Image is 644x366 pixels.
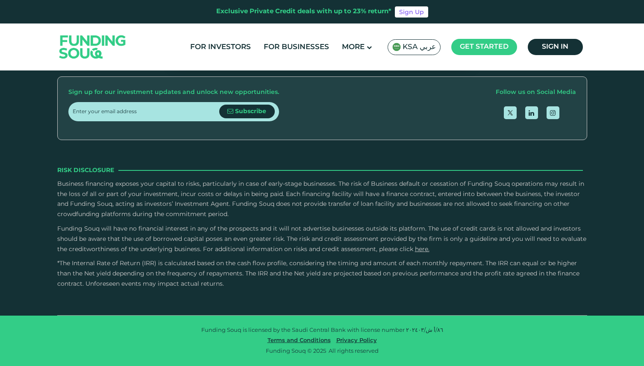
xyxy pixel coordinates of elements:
[313,348,326,354] span: 2025
[57,179,587,220] p: Business financing exposes your capital to risks, particularly in case of early-stage businesses....
[265,338,333,343] a: Terms and Conditions
[460,44,509,50] span: Get started
[51,25,135,68] img: Logo
[216,7,391,17] div: Exclusive Private Credit deals with up to 23% return*
[262,40,331,54] a: For Businesses
[64,326,581,335] p: Funding Souq is licensed by the Saudi Central Bank with license number ٨٦/أ ش/٢٠٢٤٠٣
[73,102,219,121] input: Enter your email address
[57,166,114,175] span: Risk Disclosure
[403,42,436,52] span: KSA عربي
[528,39,583,55] a: Sign in
[329,348,379,354] span: All rights reserved
[57,226,586,252] span: Funding Souq will have no financial interest in any of the prospects and it will not advertise bu...
[504,106,517,119] a: open Twitter
[496,88,576,98] div: Follow us on Social Media
[68,88,279,98] div: Sign up for our investment updates and unlock new opportunities.
[266,348,312,354] span: Funding Souq ©
[547,106,559,119] a: open Instagram
[415,246,429,252] a: here.
[395,6,428,18] a: Sign Up
[525,106,538,119] a: open Linkedin
[334,338,379,343] a: Privacy Policy
[219,105,275,118] button: Subscribe
[57,259,587,289] p: *The Internal Rate of Return (IRR) is calculated based on the cash flow profile, considering the ...
[542,44,568,50] span: Sign in
[235,108,266,114] span: Subscribe
[188,40,253,54] a: For Investors
[342,44,365,51] span: More
[392,43,401,51] img: SA Flag
[508,110,513,115] img: twitter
